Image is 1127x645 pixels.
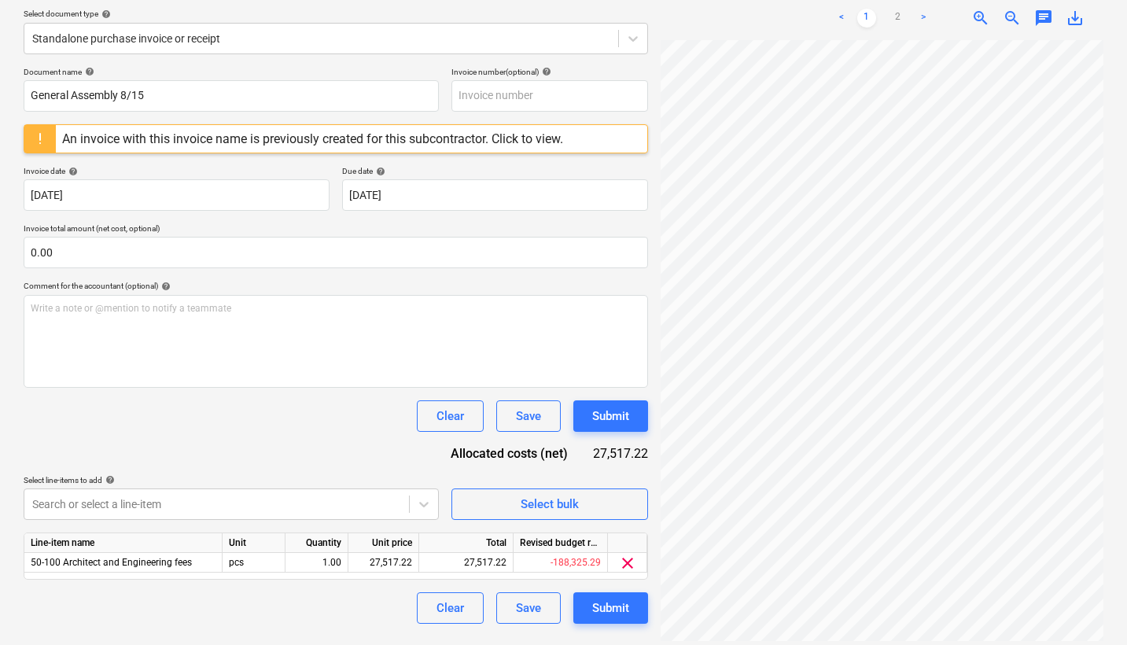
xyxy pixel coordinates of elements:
[65,167,78,176] span: help
[573,400,648,432] button: Submit
[342,166,648,176] div: Due date
[62,131,563,146] div: An invoice with this invoice name is previously created for this subcontractor. Click to view.
[1048,569,1127,645] iframe: Chat Widget
[24,237,648,268] input: Invoice total amount (net cost, optional)
[593,444,648,463] div: 27,517.22
[1003,9,1022,28] span: zoom_out
[419,533,514,553] div: Total
[451,67,648,77] div: Invoice number (optional)
[539,67,551,76] span: help
[24,281,648,291] div: Comment for the accountant (optional)
[417,400,484,432] button: Clear
[223,553,285,573] div: pcs
[618,554,637,573] span: clear
[24,475,439,485] div: Select line-items to add
[24,223,648,237] p: Invoice total amount (net cost, optional)
[451,488,648,520] button: Select bulk
[24,533,223,553] div: Line-item name
[82,67,94,76] span: help
[102,475,115,485] span: help
[1066,9,1085,28] span: save_alt
[592,406,629,426] div: Submit
[98,9,111,19] span: help
[436,598,464,618] div: Clear
[514,533,608,553] div: Revised budget remaining
[292,553,341,573] div: 1.00
[24,179,330,211] input: Invoice date not specified
[1034,9,1053,28] span: chat
[342,179,648,211] input: Due date not specified
[417,592,484,624] button: Clear
[24,9,648,19] div: Select document type
[436,406,464,426] div: Clear
[373,167,385,176] span: help
[24,166,330,176] div: Invoice date
[521,494,579,514] div: Select bulk
[438,444,593,463] div: Allocated costs (net)
[573,592,648,624] button: Submit
[516,598,541,618] div: Save
[857,9,876,28] a: Page 1 is your current page
[24,67,439,77] div: Document name
[592,598,629,618] div: Submit
[516,406,541,426] div: Save
[889,9,908,28] a: Page 2
[514,553,608,573] div: -188,325.29
[223,533,285,553] div: Unit
[348,533,419,553] div: Unit price
[355,553,412,573] div: 27,517.22
[285,533,348,553] div: Quantity
[496,592,561,624] button: Save
[496,400,561,432] button: Save
[419,553,514,573] div: 27,517.22
[24,80,439,112] input: Document name
[31,557,192,568] span: 50-100 Architect and Engineering fees
[451,80,648,112] input: Invoice number
[971,9,990,28] span: zoom_in
[914,9,933,28] a: Next page
[158,282,171,291] span: help
[832,9,851,28] a: Previous page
